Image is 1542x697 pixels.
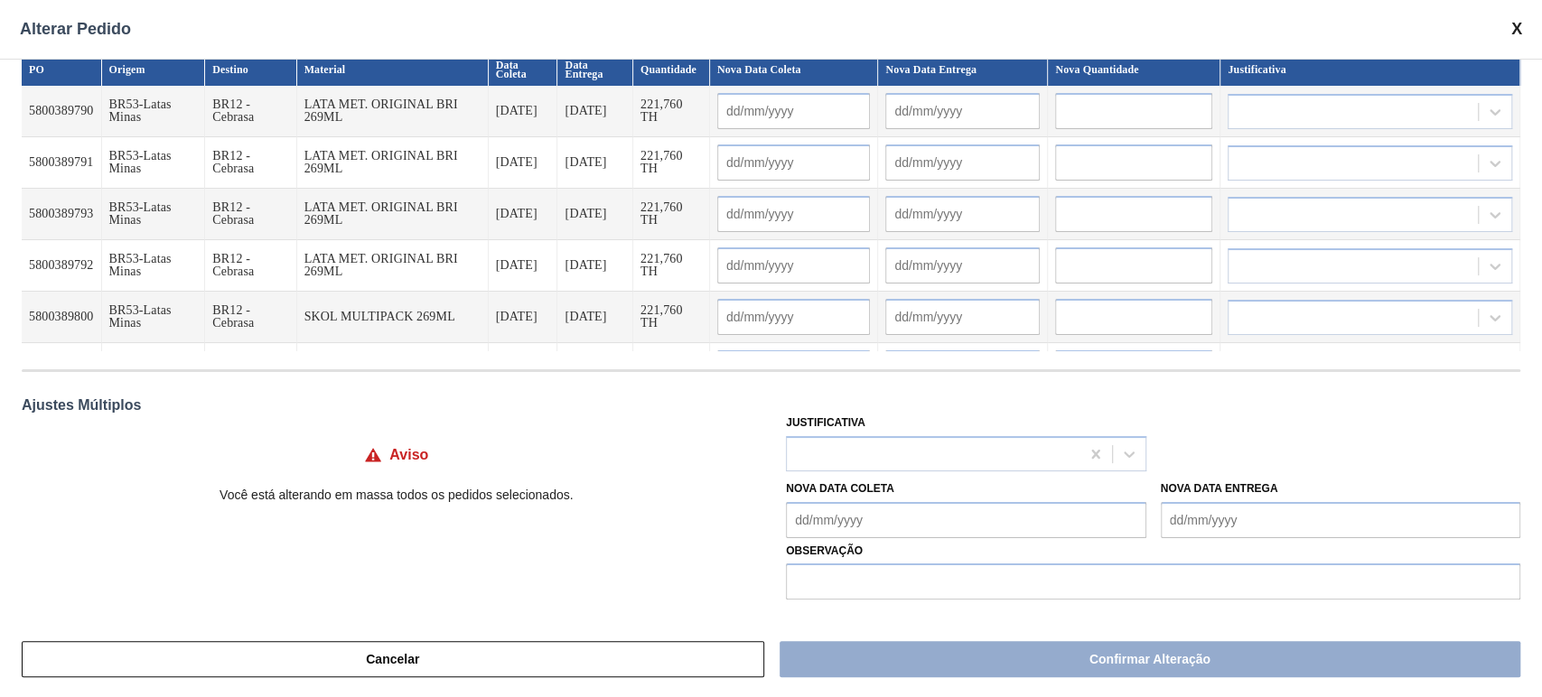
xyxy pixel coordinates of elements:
td: [DATE] [557,240,632,292]
span: Alterar Pedido [20,20,131,39]
td: [DATE] [489,292,558,343]
td: BR12 - Cebrasa [205,240,296,292]
th: Material [297,53,489,86]
td: 221,760 TH [633,137,710,189]
input: dd/mm/yyyy [885,247,1040,283]
td: 5800389793 [22,189,102,240]
td: BR53-Latas Minas [102,292,206,343]
input: dd/mm/yyyy [717,144,871,181]
th: Origem [102,53,206,86]
td: [DATE] [557,137,632,189]
td: 5800389790 [22,86,102,137]
th: Data Entrega [557,53,632,86]
input: dd/mm/yyyy [885,350,1040,386]
label: Nova Data Entrega [1161,482,1278,495]
input: dd/mm/yyyy [885,196,1040,232]
input: dd/mm/yyyy [885,144,1040,181]
td: BR12 - Cebrasa [205,86,296,137]
td: LATA MET. ORIGINAL BRI 269ML [297,86,489,137]
td: BR53-Latas Minas [102,189,206,240]
td: BR12 - Cebrasa [205,343,296,395]
td: [DATE] [489,137,558,189]
td: SKOL MULTIPACK 269ML [297,343,489,395]
td: LATA MET. ORIGINAL BRI 269ML [297,240,489,292]
td: 5800389792 [22,240,102,292]
input: dd/mm/yyyy [885,93,1040,129]
td: 5800389799 [22,343,102,395]
p: Você está alterando em massa todos os pedidos selecionados. [22,488,771,502]
th: Nova Data Coleta [710,53,879,86]
td: LATA MET. ORIGINAL BRI 269ML [297,189,489,240]
td: 5800389791 [22,137,102,189]
td: BR12 - Cebrasa [205,137,296,189]
td: BR53-Latas Minas [102,86,206,137]
input: dd/mm/yyyy [885,299,1040,335]
label: Nova Data Coleta [786,482,894,495]
input: dd/mm/yyyy [717,350,871,386]
button: Cancelar [22,641,764,677]
td: [DATE] [489,189,558,240]
input: dd/mm/yyyy [786,502,1145,538]
div: Ajustes Múltiplos [22,397,1520,414]
td: [DATE] [489,86,558,137]
td: 221,760 TH [633,343,710,395]
td: LATA MET. ORIGINAL BRI 269ML [297,137,489,189]
label: Justificativa [786,416,865,429]
td: 221,760 TH [633,240,710,292]
input: dd/mm/yyyy [717,93,871,129]
th: Nova Quantidade [1048,53,1220,86]
th: PO [22,53,102,86]
td: 221,760 TH [633,86,710,137]
th: Destino [205,53,296,86]
h4: Aviso [389,447,428,463]
td: BR12 - Cebrasa [205,292,296,343]
input: dd/mm/yyyy [717,196,871,232]
td: [DATE] [557,343,632,395]
td: 221,760 TH [633,292,710,343]
th: Data Coleta [489,53,558,86]
td: 5800389800 [22,292,102,343]
th: Quantidade [633,53,710,86]
td: [DATE] [557,86,632,137]
th: Nova Data Entrega [878,53,1048,86]
td: BR53-Latas Minas [102,240,206,292]
td: 221,760 TH [633,189,710,240]
input: dd/mm/yyyy [717,247,871,283]
td: [DATE] [557,292,632,343]
td: [DATE] [557,189,632,240]
input: dd/mm/yyyy [1161,502,1520,538]
td: BR12 - Cebrasa [205,189,296,240]
label: Observação [786,538,1520,564]
th: Justificativa [1220,53,1520,86]
td: SKOL MULTIPACK 269ML [297,292,489,343]
td: BR53-Latas Minas [102,343,206,395]
td: [DATE] [489,343,558,395]
td: BR53-Latas Minas [102,137,206,189]
input: dd/mm/yyyy [717,299,871,335]
td: [DATE] [489,240,558,292]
